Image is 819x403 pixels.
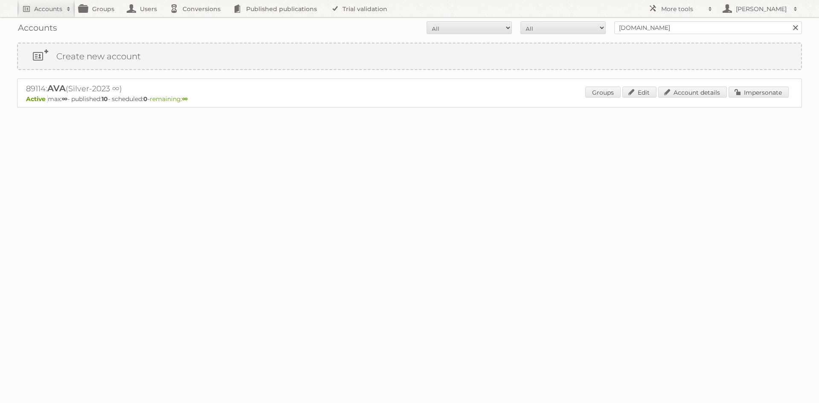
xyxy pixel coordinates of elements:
h2: [PERSON_NAME] [734,5,789,13]
span: remaining: [150,95,188,103]
h2: 89114: (Silver-2023 ∞) [26,83,325,94]
a: Impersonate [729,87,789,98]
span: AVA [47,83,66,93]
p: max: - published: - scheduled: - [26,95,793,103]
strong: 10 [102,95,108,103]
h2: More tools [661,5,704,13]
a: Account details [658,87,727,98]
strong: ∞ [62,95,67,103]
span: Active [26,95,48,103]
a: Groups [585,87,621,98]
h2: Accounts [34,5,62,13]
a: Create new account [18,43,801,69]
strong: 0 [143,95,148,103]
a: Edit [622,87,656,98]
strong: ∞ [182,95,188,103]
